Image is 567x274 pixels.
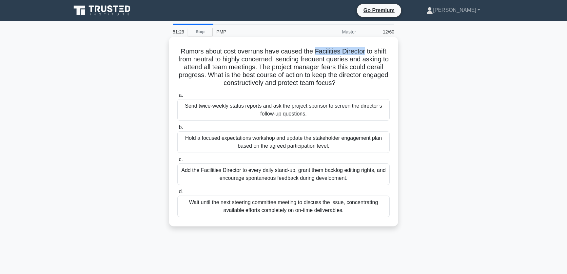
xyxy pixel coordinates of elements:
[179,124,183,130] span: b.
[212,25,303,38] div: PMP
[177,163,390,185] div: Add the Facilities Director to every daily stand-up, grant them backlog editing rights, and encou...
[179,189,183,194] span: d.
[177,196,390,217] div: Wait until the next steering committee meeting to discuss the issue, concentrating available effo...
[169,25,188,38] div: 51:29
[179,92,183,98] span: a.
[411,4,496,17] a: [PERSON_NAME]
[177,47,390,87] h5: Rumors about cost overruns have caused the Facilities Director to shift from neutral to highly co...
[303,25,360,38] div: Master
[177,99,390,121] div: Send twice-weekly status reports and ask the project sponsor to screen the director’s follow-up q...
[177,131,390,153] div: Hold a focused expectations workshop and update the stakeholder engagement plan based on the agre...
[360,25,398,38] div: 12/60
[360,6,399,14] a: Go Premium
[179,157,183,162] span: c.
[188,28,212,36] a: Stop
